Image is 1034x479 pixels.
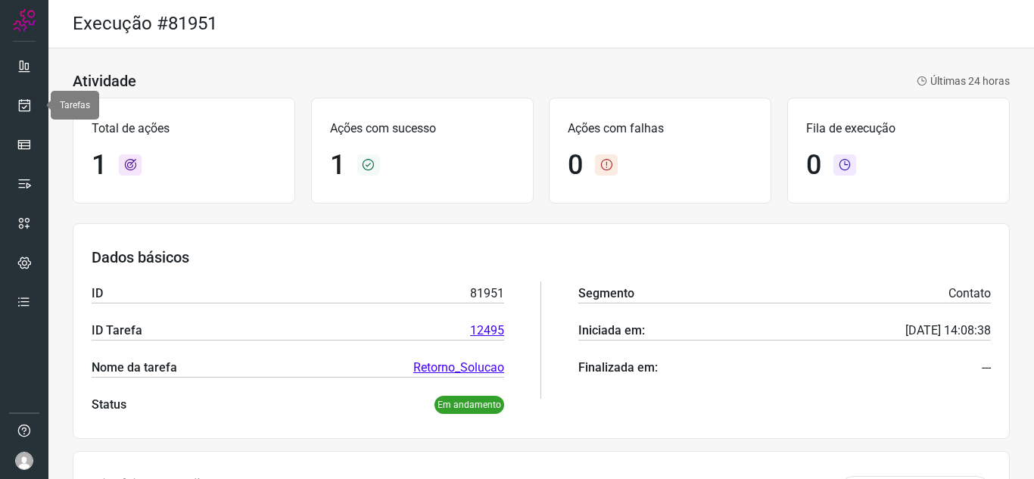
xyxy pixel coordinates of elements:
[578,285,634,303] p: Segmento
[92,396,126,414] p: Status
[470,322,504,340] a: 12495
[73,13,217,35] h2: Execução #81951
[60,100,90,110] span: Tarefas
[73,72,136,90] h3: Atividade
[568,120,752,138] p: Ações com falhas
[330,120,515,138] p: Ações com sucesso
[15,452,33,470] img: avatar-user-boy.jpg
[568,149,583,182] h1: 0
[92,359,177,377] p: Nome da tarefa
[578,359,658,377] p: Finalizada em:
[806,120,991,138] p: Fila de execução
[330,149,345,182] h1: 1
[413,359,504,377] a: Retorno_Solucao
[13,9,36,32] img: Logo
[948,285,991,303] p: Contato
[92,248,991,266] h3: Dados básicos
[905,322,991,340] p: [DATE] 14:08:38
[92,285,103,303] p: ID
[982,359,991,377] p: ---
[92,322,142,340] p: ID Tarefa
[434,396,504,414] p: Em andamento
[92,120,276,138] p: Total de ações
[806,149,821,182] h1: 0
[92,149,107,182] h1: 1
[470,285,504,303] p: 81951
[917,73,1010,89] p: Últimas 24 horas
[578,322,645,340] p: Iniciada em:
